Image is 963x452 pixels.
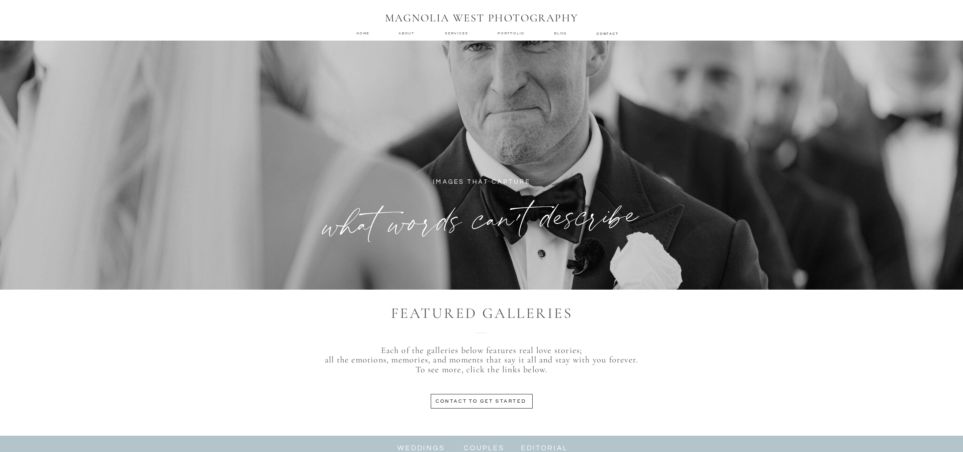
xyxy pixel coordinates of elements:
h1: MAGNOLIA WEST PHOTOGRAPHY [380,12,583,25]
h1: what words can't describe [315,193,649,241]
a: Portfolio [497,31,526,36]
p: IMAGES THAT CAPTURE [376,177,587,193]
a: contact [596,31,617,36]
p: Each of the galleries below features real love stories; all the emotions, memories, and moments t... [295,346,668,389]
h2: featured galleries [340,304,623,317]
a: Blog [554,31,569,36]
a: services [445,31,469,36]
a: contact to get started [435,397,528,404]
a: home [356,31,370,36]
a: about [398,31,417,36]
